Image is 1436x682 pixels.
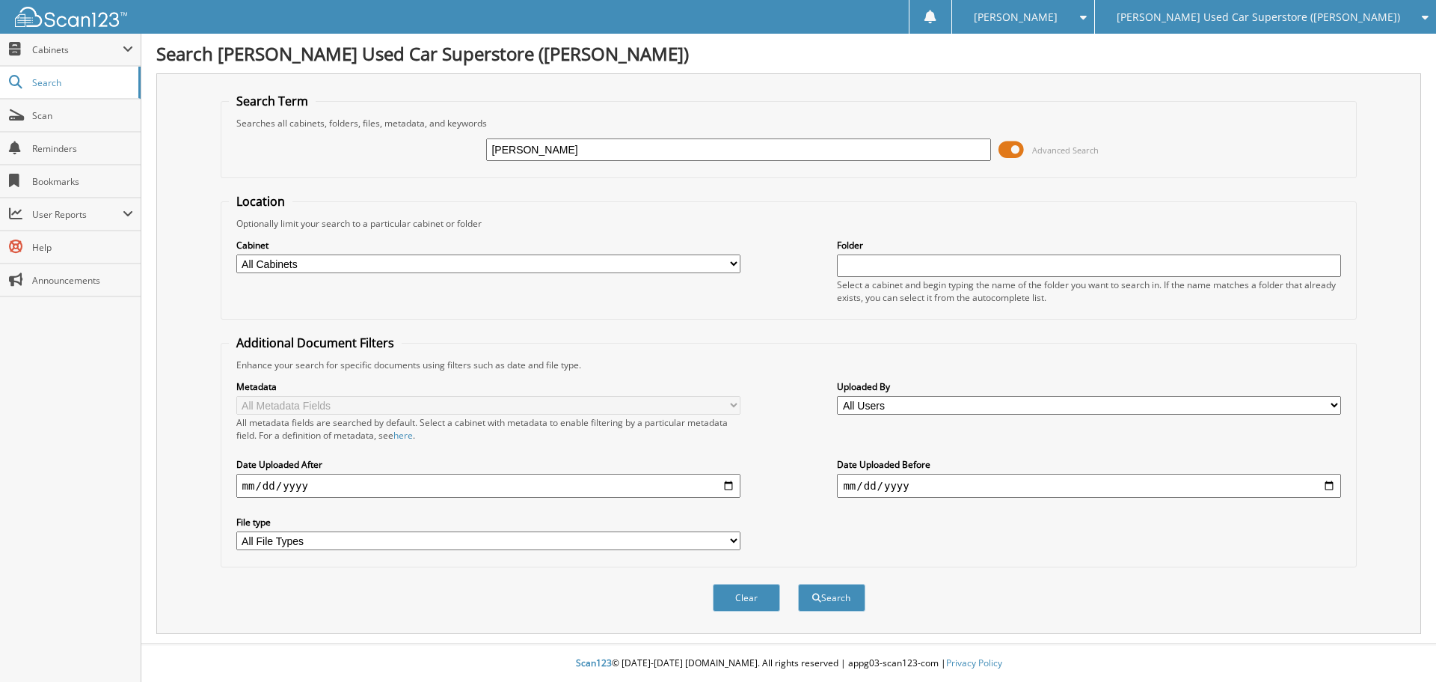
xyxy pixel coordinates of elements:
[236,516,740,529] label: File type
[32,274,133,287] span: Announcements
[32,208,123,221] span: User Reports
[393,429,413,442] a: here
[141,645,1436,682] div: © [DATE]-[DATE] [DOMAIN_NAME]. All rights reserved | appg03-scan123-com |
[32,76,131,89] span: Search
[837,458,1341,471] label: Date Uploaded Before
[236,239,740,252] label: Cabinet
[236,416,740,442] div: All metadata fields are searched by default. Select a cabinet with metadata to enable filtering b...
[15,7,127,27] img: scan123-logo-white.svg
[798,584,865,612] button: Search
[1361,610,1436,682] iframe: Chat Widget
[229,193,292,210] legend: Location
[229,117,1349,130] div: Searches all cabinets, folders, files, metadata, and keywords
[1117,13,1400,22] span: [PERSON_NAME] Used Car Superstore ([PERSON_NAME])
[229,217,1349,230] div: Optionally limit your search to a particular cabinet or folder
[236,474,740,498] input: start
[236,380,740,393] label: Metadata
[837,278,1341,304] div: Select a cabinet and begin typing the name of the folder you want to search in. If the name match...
[32,241,133,254] span: Help
[229,93,316,109] legend: Search Term
[837,239,1341,252] label: Folder
[236,458,740,471] label: Date Uploaded After
[576,657,612,669] span: Scan123
[1032,144,1099,156] span: Advanced Search
[32,109,133,122] span: Scan
[32,43,123,56] span: Cabinets
[32,142,133,155] span: Reminders
[974,13,1058,22] span: [PERSON_NAME]
[837,380,1341,393] label: Uploaded By
[229,359,1349,371] div: Enhance your search for specific documents using filters such as date and file type.
[946,657,1002,669] a: Privacy Policy
[713,584,780,612] button: Clear
[32,175,133,188] span: Bookmarks
[837,474,1341,498] input: end
[229,335,402,351] legend: Additional Document Filters
[156,41,1421,66] h1: Search [PERSON_NAME] Used Car Superstore ([PERSON_NAME])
